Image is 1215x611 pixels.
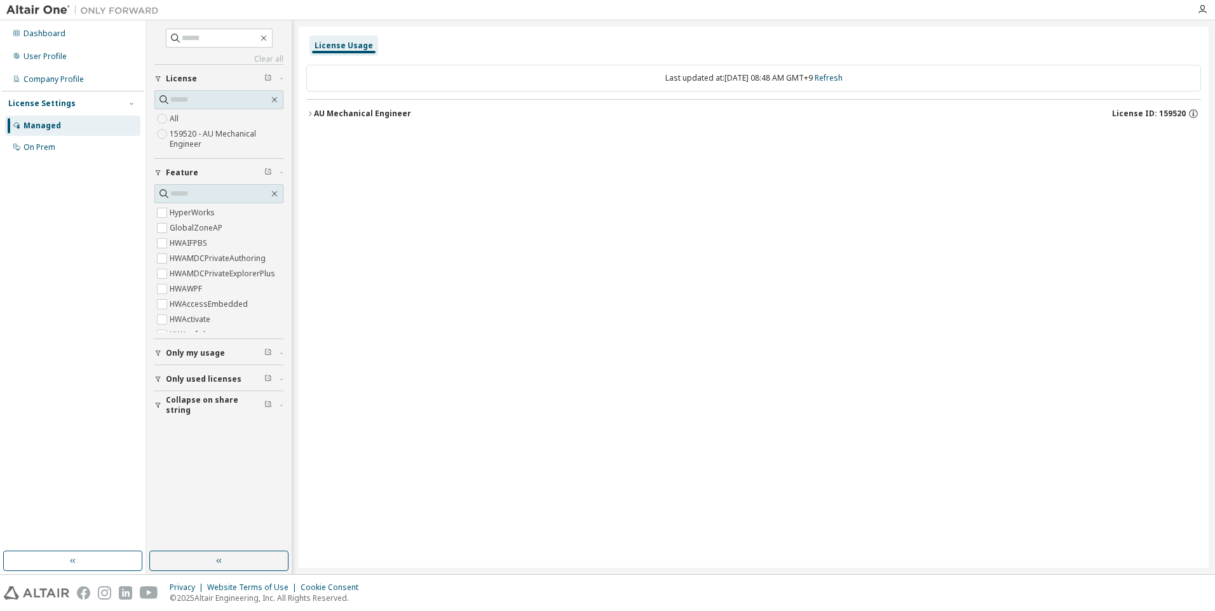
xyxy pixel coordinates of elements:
[207,582,301,593] div: Website Terms of Use
[154,54,283,64] a: Clear all
[140,586,158,600] img: youtube.svg
[170,327,210,342] label: HWAcufwh
[6,4,165,17] img: Altair One
[8,98,76,109] div: License Settings
[170,281,205,297] label: HWAWPF
[24,121,61,131] div: Managed
[306,65,1201,91] div: Last updated at: [DATE] 08:48 AM GMT+9
[166,374,241,384] span: Only used licenses
[815,72,843,83] a: Refresh
[170,111,181,126] label: All
[119,586,132,600] img: linkedin.svg
[24,74,84,84] div: Company Profile
[170,220,225,236] label: GlobalZoneAP
[170,312,213,327] label: HWActivate
[170,126,283,152] label: 159520 - AU Mechanical Engineer
[166,348,225,358] span: Only my usage
[301,582,366,593] div: Cookie Consent
[166,74,197,84] span: License
[154,365,283,393] button: Only used licenses
[170,205,217,220] label: HyperWorks
[170,582,207,593] div: Privacy
[154,391,283,419] button: Collapse on share string
[24,142,55,152] div: On Prem
[154,65,283,93] button: License
[170,266,278,281] label: HWAMDCPrivateExplorerPlus
[170,593,366,603] p: © 2025 Altair Engineering, Inc. All Rights Reserved.
[4,586,69,600] img: altair_logo.svg
[24,51,67,62] div: User Profile
[264,168,272,178] span: Clear filter
[264,400,272,410] span: Clear filter
[170,251,268,266] label: HWAMDCPrivateAuthoring
[166,395,264,415] span: Collapse on share string
[154,159,283,187] button: Feature
[154,339,283,367] button: Only my usage
[170,297,250,312] label: HWAccessEmbedded
[315,41,373,51] div: License Usage
[170,236,210,251] label: HWAIFPBS
[314,109,411,119] div: AU Mechanical Engineer
[1112,109,1186,119] span: License ID: 159520
[77,586,90,600] img: facebook.svg
[264,374,272,384] span: Clear filter
[166,168,198,178] span: Feature
[24,29,65,39] div: Dashboard
[306,100,1201,128] button: AU Mechanical EngineerLicense ID: 159520
[98,586,111,600] img: instagram.svg
[264,348,272,358] span: Clear filter
[264,74,272,84] span: Clear filter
